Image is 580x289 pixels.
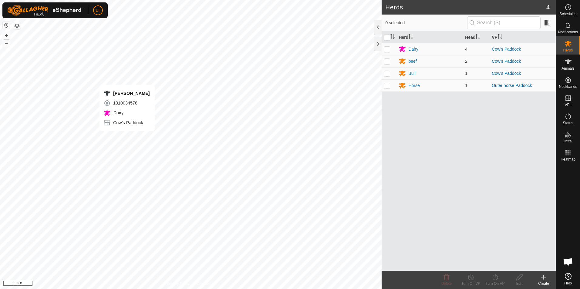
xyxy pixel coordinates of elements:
button: + [3,32,10,39]
h2: Herds [385,4,546,11]
div: Open chat [559,253,577,271]
button: Reset Map [3,22,10,29]
span: Heatmap [561,158,575,161]
p-sorticon: Activate to sort [408,35,413,40]
span: Help [564,281,572,285]
th: Head [463,32,489,43]
img: Gallagher Logo [7,5,83,16]
a: Contact Us [197,281,215,287]
span: Infra [564,139,572,143]
p-sorticon: Activate to sort [475,35,480,40]
p-sorticon: Activate to sort [390,35,395,40]
button: Map Layers [13,22,21,29]
a: Cow's Paddock [492,59,521,64]
div: 1310034578 [103,99,150,107]
div: Turn Off VP [459,281,483,286]
a: Cow's Paddock [492,47,521,51]
div: Bull [408,70,415,77]
span: Herds [563,48,573,52]
p-sorticon: Activate to sort [497,35,502,40]
a: Help [556,271,580,287]
th: VP [489,32,556,43]
a: Privacy Policy [167,281,190,287]
div: Cow's Paddock [103,119,150,126]
span: Notifications [558,30,578,34]
a: Cow's Paddock [492,71,521,76]
span: Animals [561,67,575,70]
div: Dairy [408,46,418,52]
a: Outer horse Paddock [492,83,532,88]
span: 0 selected [385,20,467,26]
span: Neckbands [559,85,577,88]
span: VPs [565,103,571,107]
div: Edit [507,281,531,286]
span: Delete [441,281,452,286]
span: 1 [465,83,467,88]
input: Search (S) [467,16,541,29]
span: Schedules [559,12,576,16]
div: beef [408,58,416,65]
div: Horse [408,82,420,89]
span: Status [563,121,573,125]
span: Dairy [112,110,123,115]
div: Create [531,281,556,286]
span: 1 [465,71,467,76]
span: 2 [465,59,467,64]
th: Herd [396,32,463,43]
div: Turn On VP [483,281,507,286]
div: [PERSON_NAME] [103,90,150,97]
span: 4 [546,3,550,12]
button: – [3,40,10,47]
span: LT [96,7,100,14]
span: 4 [465,47,467,51]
